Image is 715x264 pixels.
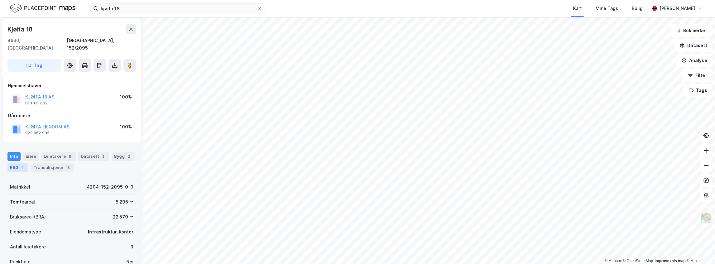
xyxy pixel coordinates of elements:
div: Bolig [632,5,643,12]
div: 923 862 935 [25,131,50,136]
div: Eiendomstype [10,228,41,236]
button: Bokmerker [670,24,713,37]
div: 9 [67,153,73,160]
div: Transaksjoner [31,163,74,172]
button: Analyse [676,54,713,67]
div: 813 111 632 [25,101,47,106]
iframe: Chat Widget [684,234,715,264]
div: 22 579 ㎡ [113,213,133,221]
div: Tomteareal [10,198,35,206]
img: Z [700,212,712,224]
div: Eiere [23,152,39,161]
div: Antall leietakere [10,243,46,251]
input: Søk på adresse, matrikkel, gårdeiere, leietakere eller personer [98,4,257,13]
div: Mine Tags [596,5,618,12]
a: Mapbox [605,259,622,263]
button: Tag [7,59,61,72]
div: Kart [573,5,582,12]
div: 1 [20,165,26,171]
div: 5 295 ㎡ [116,198,133,206]
img: logo.f888ab2527a4732fd821a326f86c7f29.svg [10,3,75,14]
div: [GEOGRAPHIC_DATA], 152/2095 [67,37,136,52]
div: Kontrollprogram for chat [684,234,715,264]
div: [PERSON_NAME] [659,5,695,12]
div: Leietakere [41,152,76,161]
div: ESG [7,163,28,172]
a: Improve this map [655,259,686,263]
div: Hjemmelshaver [8,82,136,89]
button: Filter [683,69,713,82]
a: OpenStreetMap [623,259,653,263]
div: 2 [126,153,132,160]
div: Bygg [112,152,135,161]
div: 4630, [GEOGRAPHIC_DATA] [7,37,67,52]
div: 100% [120,123,132,131]
div: Bruksareal (BRA) [10,213,46,221]
div: 100% [120,93,132,101]
div: 13 [65,165,71,171]
div: 2 [100,153,107,160]
div: 9 [130,243,133,251]
button: Datasett [674,39,713,52]
div: Matrikkel [10,183,30,191]
div: Datasett [78,152,109,161]
div: 4204-152-2095-0-0 [87,183,133,191]
div: Gårdeiere [8,112,136,119]
div: Kjøita 18 [7,24,34,34]
button: Tags [684,84,713,97]
div: Info [7,152,21,161]
div: Infrastruktur, Kontor [88,228,133,236]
